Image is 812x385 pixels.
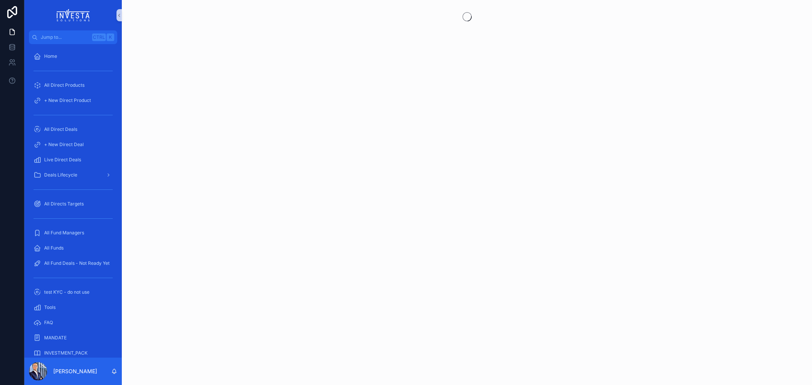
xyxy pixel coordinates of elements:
[107,34,113,40] span: K
[92,33,106,41] span: Ctrl
[29,153,117,167] a: Live Direct Deals
[57,9,90,21] img: App logo
[44,350,88,356] span: INVESTMENT_PACK
[29,138,117,151] a: + New Direct Deal
[29,256,117,270] a: All Fund Deals - Not Ready Yet
[29,316,117,329] a: FAQ
[24,44,122,358] div: scrollable content
[29,78,117,92] a: All Direct Products
[29,346,117,360] a: INVESTMENT_PACK
[29,301,117,314] a: Tools
[29,226,117,240] a: All Fund Managers
[44,82,85,88] span: All Direct Products
[44,260,110,266] span: All Fund Deals - Not Ready Yet
[44,201,84,207] span: All Directs Targets
[44,53,57,59] span: Home
[29,94,117,107] a: + New Direct Product
[29,241,117,255] a: All Funds
[44,142,84,148] span: + New Direct Deal
[44,230,84,236] span: All Fund Managers
[29,30,117,44] button: Jump to...CtrlK
[44,320,53,326] span: FAQ
[29,49,117,63] a: Home
[44,126,77,132] span: All Direct Deals
[29,331,117,345] a: MANDATE
[44,172,77,178] span: Deals Lifecycle
[44,157,81,163] span: Live Direct Deals
[53,367,97,375] p: [PERSON_NAME]
[44,97,91,103] span: + New Direct Product
[29,197,117,211] a: All Directs Targets
[29,285,117,299] a: test KYC - do not use
[29,168,117,182] a: Deals Lifecycle
[41,34,89,40] span: Jump to...
[44,304,56,310] span: Tools
[44,245,64,251] span: All Funds
[29,123,117,136] a: All Direct Deals
[44,335,67,341] span: MANDATE
[44,289,89,295] span: test KYC - do not use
